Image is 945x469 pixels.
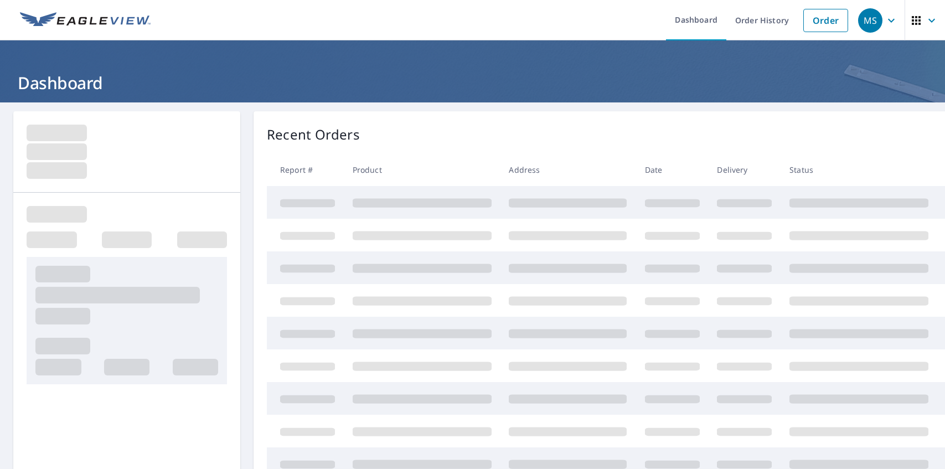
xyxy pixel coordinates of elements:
[708,153,781,186] th: Delivery
[500,153,636,186] th: Address
[267,125,360,145] p: Recent Orders
[781,153,937,186] th: Status
[858,8,882,33] div: MS
[636,153,709,186] th: Date
[13,71,932,94] h1: Dashboard
[267,153,344,186] th: Report #
[20,12,151,29] img: EV Logo
[344,153,500,186] th: Product
[803,9,848,32] a: Order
